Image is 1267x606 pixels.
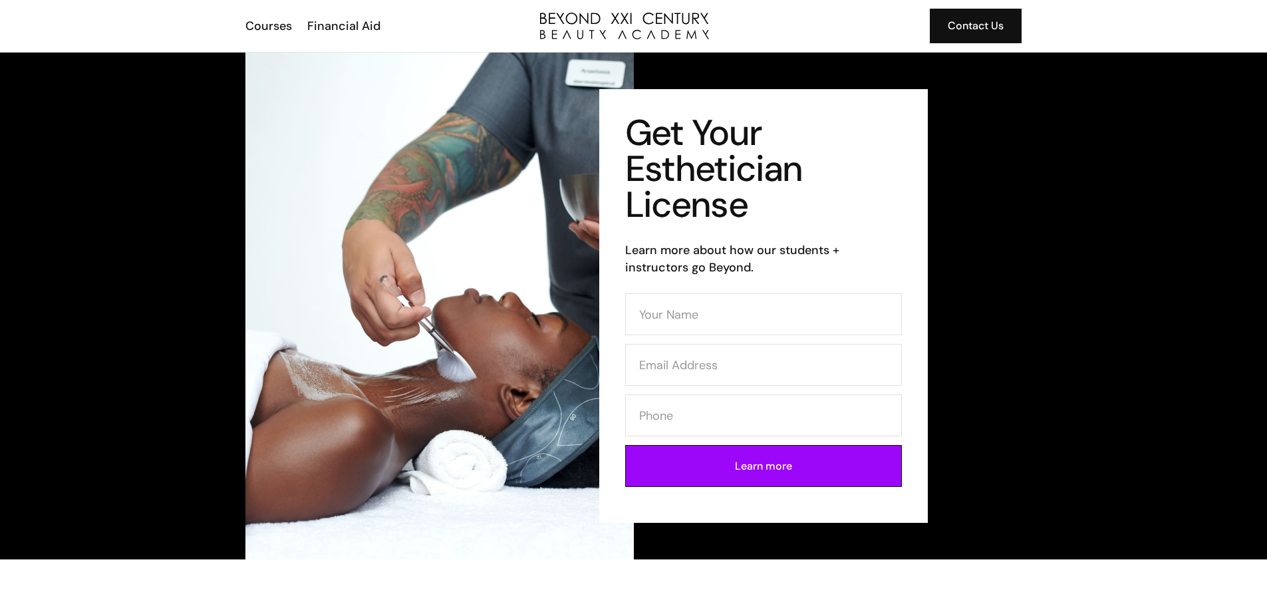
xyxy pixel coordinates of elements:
[307,17,380,35] div: Financial Aid
[625,293,902,335] input: Your Name
[930,9,1022,43] a: Contact Us
[625,241,902,276] h6: Learn more about how our students + instructors go Beyond.
[237,17,299,35] a: Courses
[948,17,1004,35] div: Contact Us
[625,394,902,436] input: Phone
[625,115,902,223] h1: Get Your Esthetician License
[540,13,709,39] a: home
[299,17,387,35] a: Financial Aid
[245,53,634,559] img: esthetician facial application
[245,17,292,35] div: Courses
[625,445,902,487] input: Learn more
[625,344,902,386] input: Email Address
[625,293,902,487] form: Contact Form (Esthi)
[540,13,709,39] img: beyond logo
